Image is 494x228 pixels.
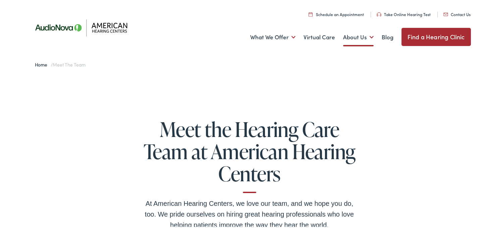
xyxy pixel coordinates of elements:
img: utility icon [309,11,313,15]
h1: Meet the Hearing Care Team at American Hearing Centers [142,117,357,192]
a: Schedule an Appointment [309,10,364,16]
img: utility icon [377,11,381,15]
span: Meet the Team [53,60,85,67]
a: What We Offer [250,24,295,49]
span: / [35,60,86,67]
a: Take Online Hearing Test [377,10,431,16]
a: Contact Us [443,10,471,16]
img: utility icon [443,12,448,15]
a: Home [35,60,51,67]
a: Virtual Care [304,24,335,49]
a: About Us [343,24,374,49]
a: Find a Hearing Clinic [401,27,471,45]
a: Blog [382,24,393,49]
